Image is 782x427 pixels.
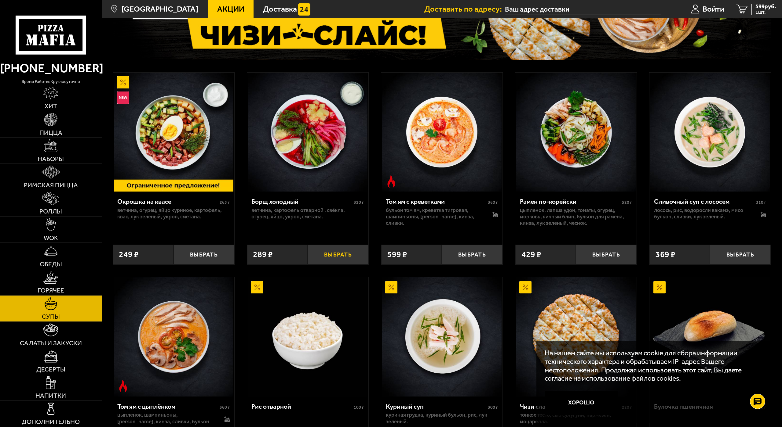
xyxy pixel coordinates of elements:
span: Супы [42,313,60,320]
p: ветчина, картофель отварной , свёкла, огурец, яйцо, укроп, сметана. [251,207,364,220]
p: На нашем сайте мы используем cookie для сбора информации технического характера и обрабатываем IP... [545,349,759,383]
a: Острое блюдоТом ям с креветками [381,73,502,192]
span: Роллы [39,208,62,214]
span: 100 г [354,405,364,410]
img: Острое блюдо [385,175,397,188]
span: Доставка [263,5,297,13]
span: Дополнительно [22,418,80,425]
img: Рамен по-корейски [516,73,636,192]
img: Булочка пшеничная [650,277,770,396]
button: Хорошо [545,391,618,415]
span: Наборы [38,156,64,162]
img: Острое блюдо [117,380,129,392]
p: бульон том ям, креветка тигровая, шампиньоны, [PERSON_NAME], кинза, сливки. [386,207,484,227]
p: тонкое тесто, сыр сулугуни, пармезан, моцарелла. [520,412,632,425]
span: Римская пицца [24,182,78,188]
span: 320 г [354,200,364,205]
span: Напитки [35,392,66,399]
span: WOK [44,235,58,241]
img: Рис отварной [248,277,367,396]
a: АкционныйКуриный суп [381,277,502,396]
div: Борщ холодный [251,198,352,206]
span: 249 ₽ [119,250,139,259]
div: Том ям с креветками [386,198,487,206]
img: Окрошка на квасе [114,73,233,192]
button: Выбрать [442,245,502,264]
button: Выбрать [710,245,771,264]
input: Ваш адрес доставки [505,4,661,15]
button: Выбрать [576,245,637,264]
img: Чизи слайс [516,277,636,396]
span: 265 г [220,200,230,205]
img: Новинка [117,91,129,104]
img: Акционный [251,281,263,293]
span: Салаты и закуски [20,340,82,346]
span: 310 г [756,200,766,205]
p: лосось, рис, водоросли вакамэ, мисо бульон, сливки, лук зеленый. [654,207,753,220]
button: Выбрать [174,245,234,264]
div: Окрошка на квасе [117,198,218,206]
span: [GEOGRAPHIC_DATA] [122,5,198,13]
span: 360 г [220,405,230,410]
span: Обеды [40,261,62,267]
span: 599 ₽ [387,250,407,259]
span: Горячее [38,287,64,293]
span: 599 руб. [755,4,776,9]
span: Пицца [39,129,62,136]
a: Рамен по-корейски [515,73,637,192]
a: АкционныйНовинкаОкрошка на квасе [113,73,234,192]
img: Акционный [117,76,129,88]
span: 369 ₽ [656,250,675,259]
img: Сливочный суп с лососем [650,73,770,192]
img: Акционный [519,281,532,293]
span: 429 ₽ [521,250,541,259]
p: ветчина, огурец, яйцо куриное, картофель, квас, лук зеленый, укроп, сметана. [117,207,230,220]
span: 289 ₽ [253,250,273,259]
a: Острое блюдоТом ям с цыплёнком [113,277,234,396]
a: АкционныйРис отварной [247,277,368,396]
span: Доставить по адресу: [424,5,505,13]
div: Том ям с цыплёнком [117,403,218,411]
img: Борщ холодный [248,73,367,192]
button: Выбрать [308,245,368,264]
div: Сливочный суп с лососем [654,198,755,206]
span: 1 шт. [755,10,776,15]
a: Борщ холодный [247,73,368,192]
span: Десерты [36,366,65,372]
p: цыпленок, лапша удон, томаты, огурец, морковь, яичный блин, бульон для рамена, кинза, лук зеленый... [520,207,632,227]
span: Акции [217,5,244,13]
img: Куриный суп [382,277,502,396]
a: АкционныйБулочка пшеничная [649,277,771,396]
span: 360 г [488,200,498,205]
div: Рамен по-корейски [520,198,621,206]
a: Сливочный суп с лососем [649,73,771,192]
img: 15daf4d41897b9f0e9f617042186c801.svg [298,3,310,16]
img: Том ям с цыплёнком [114,277,233,396]
span: Войти [703,5,724,13]
a: АкционныйЧизи слайс [515,277,637,396]
p: куриная грудка, куриный бульон, рис, лук зеленый. [386,412,498,425]
img: Акционный [653,281,666,293]
span: Хит [45,103,57,109]
div: Куриный суп [386,403,487,411]
img: Том ям с креветками [382,73,502,192]
span: 520 г [622,200,632,205]
span: 300 г [488,405,498,410]
div: Чизи слайс [520,403,621,411]
img: Акционный [385,281,397,293]
div: Рис отварной [251,403,352,411]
